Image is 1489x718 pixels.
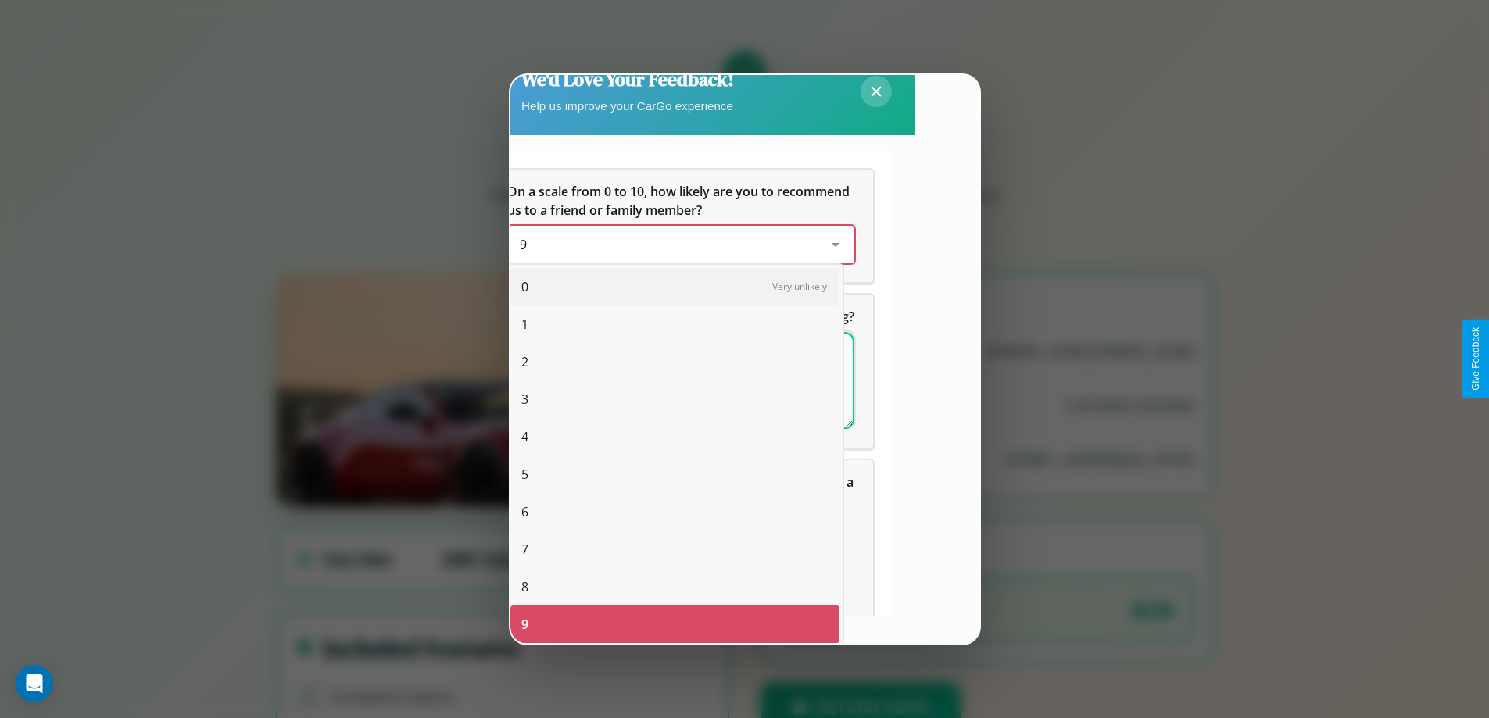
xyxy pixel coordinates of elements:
span: Which of the following features do you value the most in a vehicle? [507,473,857,509]
span: 1 [521,315,528,334]
div: On a scale from 0 to 10, how likely are you to recommend us to a friend or family member? [507,226,854,263]
span: 0 [521,277,528,296]
span: 4 [521,427,528,446]
span: 5 [521,465,528,484]
div: 10 [510,643,839,680]
div: 7 [510,530,839,568]
div: 2 [510,343,839,380]
div: On a scale from 0 to 10, how likely are you to recommend us to a friend or family member? [489,170,873,282]
p: Help us improve your CarGo experience [521,95,734,116]
div: 3 [510,380,839,418]
span: 9 [521,615,528,634]
h2: We'd Love Your Feedback! [521,66,734,92]
span: 3 [521,390,528,409]
span: Very unlikely [772,280,827,293]
span: 6 [521,502,528,521]
div: 1 [510,305,839,343]
div: 0 [510,268,839,305]
div: 8 [510,568,839,605]
span: 7 [521,540,528,559]
span: What can we do to make your experience more satisfying? [507,308,854,325]
div: 4 [510,418,839,455]
div: 5 [510,455,839,493]
h5: On a scale from 0 to 10, how likely are you to recommend us to a friend or family member? [507,182,854,220]
span: 9 [520,236,527,253]
span: 8 [521,577,528,596]
div: Give Feedback [1470,327,1481,391]
div: Open Intercom Messenger [16,665,53,702]
span: On a scale from 0 to 10, how likely are you to recommend us to a friend or family member? [507,183,853,219]
div: 9 [510,605,839,643]
span: 2 [521,352,528,371]
div: 6 [510,493,839,530]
